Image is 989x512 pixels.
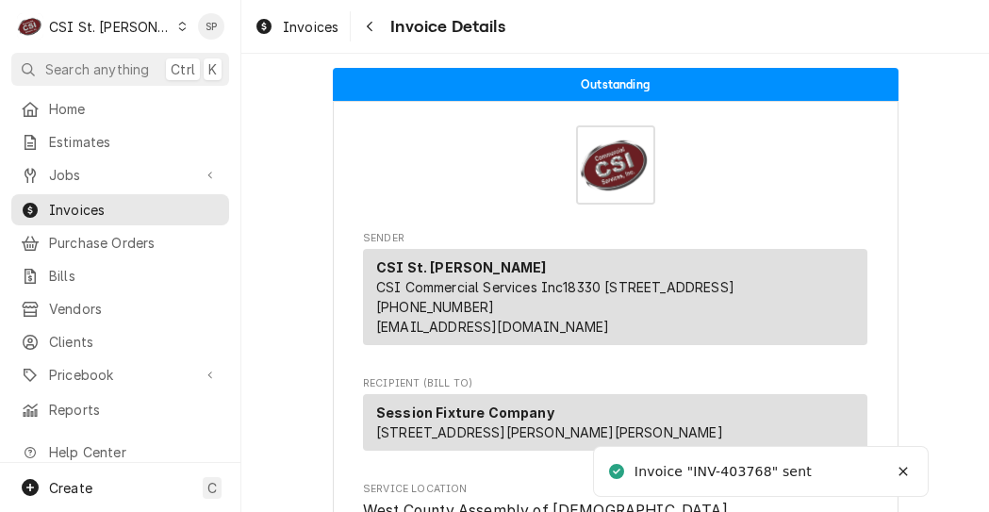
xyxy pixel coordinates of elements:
[11,126,229,157] a: Estimates
[376,424,723,440] span: [STREET_ADDRESS][PERSON_NAME][PERSON_NAME]
[207,478,217,498] span: C
[385,14,504,40] span: Invoice Details
[17,13,43,40] div: CSI St. Louis's Avatar
[49,233,220,253] span: Purchase Orders
[49,480,92,496] span: Create
[49,200,220,220] span: Invoices
[171,59,195,79] span: Ctrl
[11,93,229,124] a: Home
[333,68,898,101] div: Status
[635,462,815,482] div: Invoice "INV-403768" sent
[208,59,217,79] span: K
[45,59,149,79] span: Search anything
[11,53,229,86] button: Search anythingCtrlK
[283,17,338,37] span: Invoices
[363,231,867,246] span: Sender
[376,259,546,275] strong: CSI St. [PERSON_NAME]
[363,394,867,451] div: Recipient (Bill To)
[363,249,867,353] div: Sender
[11,359,229,390] a: Go to Pricebook
[17,13,43,40] div: C
[11,159,229,190] a: Go to Jobs
[11,394,229,425] a: Reports
[49,266,220,286] span: Bills
[49,365,191,385] span: Pricebook
[49,299,220,319] span: Vendors
[11,227,229,258] a: Purchase Orders
[376,279,734,295] span: CSI Commercial Services Inc18330 [STREET_ADDRESS]
[376,299,494,315] a: [PHONE_NUMBER]
[581,78,650,91] span: Outstanding
[376,405,554,421] strong: Session Fixture Company
[198,13,224,40] div: SP
[363,231,867,354] div: Invoice Sender
[11,194,229,225] a: Invoices
[49,332,220,352] span: Clients
[363,482,867,497] span: Service Location
[363,376,867,459] div: Invoice Recipient
[11,437,229,468] a: Go to Help Center
[363,394,867,458] div: Recipient (Bill To)
[363,249,867,345] div: Sender
[11,326,229,357] a: Clients
[11,293,229,324] a: Vendors
[49,165,191,185] span: Jobs
[49,400,220,420] span: Reports
[198,13,224,40] div: Shelley Politte's Avatar
[49,17,172,37] div: CSI St. [PERSON_NAME]
[49,99,220,119] span: Home
[49,132,220,152] span: Estimates
[376,319,609,335] a: [EMAIL_ADDRESS][DOMAIN_NAME]
[49,442,218,462] span: Help Center
[363,376,867,391] span: Recipient (Bill To)
[354,11,385,41] button: Navigate back
[11,260,229,291] a: Bills
[247,11,346,42] a: Invoices
[576,125,655,205] img: Logo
